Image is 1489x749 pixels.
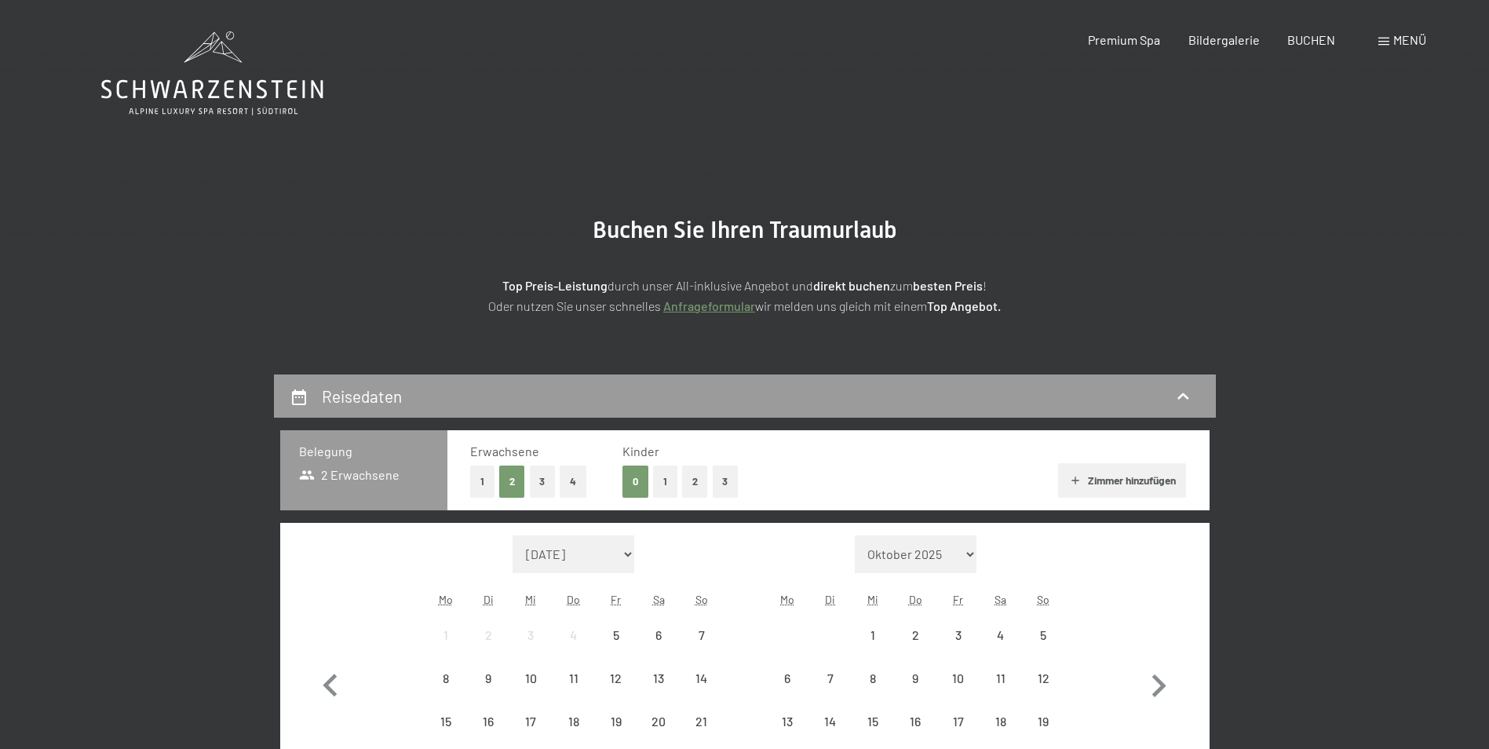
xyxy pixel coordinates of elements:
[554,629,593,668] div: 4
[611,593,621,606] abbr: Freitag
[639,672,678,711] div: 13
[597,629,636,668] div: 5
[511,672,550,711] div: 10
[680,657,722,700] div: Anreise nicht möglich
[766,700,808,743] div: Anreise nicht möglich
[299,443,429,460] h3: Belegung
[554,672,593,711] div: 11
[768,672,807,711] div: 6
[980,614,1022,656] div: Sat Oct 04 2025
[695,593,708,606] abbr: Sonntag
[595,614,637,656] div: Anreise nicht möglich
[896,672,935,711] div: 9
[469,672,508,711] div: 9
[1022,614,1064,656] div: Anreise nicht möglich
[1022,700,1064,743] div: Anreise nicht möglich
[1058,463,1186,498] button: Zimmer hinzufügen
[825,593,835,606] abbr: Dienstag
[509,657,552,700] div: Wed Sep 10 2025
[1022,657,1064,700] div: Sun Oct 12 2025
[936,657,979,700] div: Anreise nicht möglich
[637,700,680,743] div: Sat Sep 20 2025
[467,657,509,700] div: Tue Sep 09 2025
[809,700,852,743] div: Anreise nicht möglich
[681,672,721,711] div: 14
[896,629,935,668] div: 2
[595,614,637,656] div: Fri Sep 05 2025
[867,593,878,606] abbr: Mittwoch
[909,593,922,606] abbr: Donnerstag
[470,444,539,459] span: Erwachsene
[894,657,936,700] div: Thu Oct 09 2025
[938,629,977,668] div: 3
[981,629,1020,668] div: 4
[938,672,977,711] div: 10
[894,614,936,656] div: Anreise nicht möglich
[469,629,508,668] div: 2
[653,593,665,606] abbr: Samstag
[467,700,509,743] div: Anreise nicht möglich
[322,386,402,406] h2: Reisedaten
[593,216,897,243] span: Buchen Sie Ihren Traumurlaub
[426,629,465,668] div: 1
[980,700,1022,743] div: Anreise nicht möglich
[560,466,586,498] button: 4
[681,629,721,668] div: 7
[852,700,894,743] div: Anreise nicht möglich
[639,629,678,668] div: 6
[425,614,467,656] div: Anreise nicht möglich
[852,700,894,743] div: Wed Oct 15 2025
[680,657,722,700] div: Sun Sep 14 2025
[713,466,739,498] button: 3
[439,593,453,606] abbr: Montag
[780,593,794,606] abbr: Montag
[502,278,608,293] strong: Top Preis-Leistung
[352,276,1137,316] p: durch unser All-inklusive Angebot und zum ! Oder nutzen Sie unser schnelles wir melden uns gleich...
[425,700,467,743] div: Mon Sep 15 2025
[852,614,894,656] div: Anreise nicht möglich
[425,657,467,700] div: Mon Sep 08 2025
[809,657,852,700] div: Tue Oct 07 2025
[499,466,525,498] button: 2
[637,657,680,700] div: Sat Sep 13 2025
[1022,700,1064,743] div: Sun Oct 19 2025
[553,657,595,700] div: Thu Sep 11 2025
[637,614,680,656] div: Anreise nicht möglich
[809,700,852,743] div: Tue Oct 14 2025
[852,657,894,700] div: Anreise nicht möglich
[927,298,1001,313] strong: Top Angebot.
[980,657,1022,700] div: Sat Oct 11 2025
[1022,657,1064,700] div: Anreise nicht möglich
[467,657,509,700] div: Anreise nicht möglich
[595,700,637,743] div: Anreise nicht möglich
[595,657,637,700] div: Fri Sep 12 2025
[680,700,722,743] div: Anreise nicht möglich
[553,700,595,743] div: Thu Sep 18 2025
[530,466,556,498] button: 3
[953,593,963,606] abbr: Freitag
[663,298,755,313] a: Anfrageformular
[680,614,722,656] div: Sun Sep 07 2025
[980,614,1022,656] div: Anreise nicht möglich
[622,466,648,498] button: 0
[913,278,983,293] strong: besten Preis
[680,614,722,656] div: Anreise nicht möglich
[509,700,552,743] div: Anreise nicht möglich
[595,657,637,700] div: Anreise nicht möglich
[1287,32,1335,47] span: BUCHEN
[553,614,595,656] div: Anreise nicht möglich
[470,466,495,498] button: 1
[766,657,808,700] div: Mon Oct 06 2025
[299,466,400,484] span: 2 Erwachsene
[553,614,595,656] div: Thu Sep 04 2025
[567,593,580,606] abbr: Donnerstag
[637,700,680,743] div: Anreise nicht möglich
[622,444,659,459] span: Kinder
[936,614,979,656] div: Anreise nicht möglich
[1024,672,1063,711] div: 12
[509,614,552,656] div: Wed Sep 03 2025
[597,672,636,711] div: 12
[509,614,552,656] div: Anreise nicht möglich
[595,700,637,743] div: Fri Sep 19 2025
[809,657,852,700] div: Anreise nicht möglich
